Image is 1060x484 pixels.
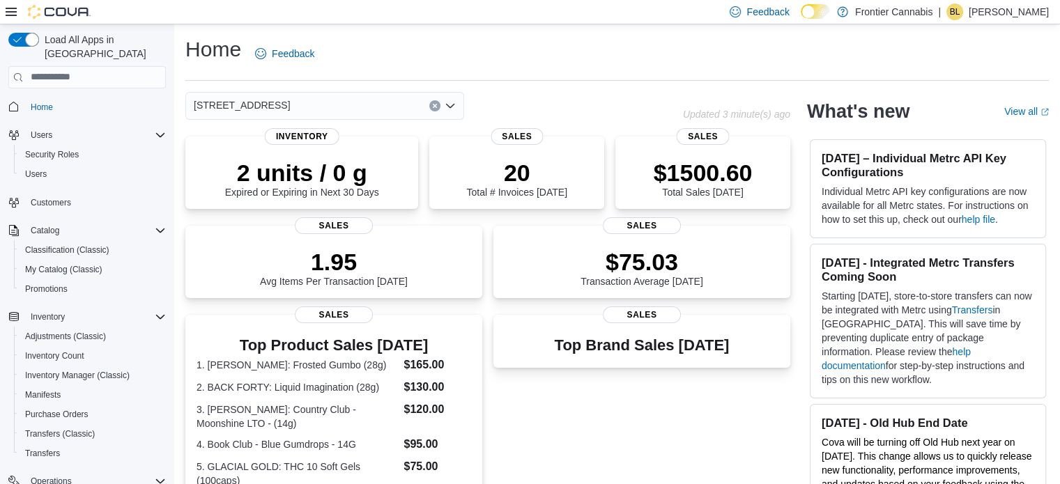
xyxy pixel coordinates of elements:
[20,166,166,182] span: Users
[39,33,166,61] span: Load All Apps in [GEOGRAPHIC_DATA]
[197,337,471,354] h3: Top Product Sales [DATE]
[822,151,1034,179] h3: [DATE] – Individual Metrc API Key Configurations
[20,242,166,258] span: Classification (Classic)
[20,281,166,297] span: Promotions
[25,194,77,211] a: Customers
[25,370,130,381] span: Inventory Manager (Classic)
[197,403,398,430] dt: 3. [PERSON_NAME]: Country Club - Moonshine LTO - (14g)
[603,217,681,234] span: Sales
[197,437,398,451] dt: 4. Book Club - Blue Gumdrops - 14G
[20,387,66,403] a: Manifests
[14,405,171,424] button: Purchase Orders
[25,127,166,143] span: Users
[20,261,166,278] span: My Catalog (Classic)
[14,444,171,463] button: Transfers
[14,346,171,366] button: Inventory Count
[822,289,1034,387] p: Starting [DATE], store-to-store transfers can now be integrated with Metrc using in [GEOGRAPHIC_D...
[683,109,790,120] p: Updated 3 minute(s) ago
[25,448,60,459] span: Transfers
[25,389,61,400] span: Manifests
[20,328,112,345] a: Adjustments (Classic)
[20,367,166,384] span: Inventory Manager (Classic)
[466,159,567,187] p: 20
[807,100,909,123] h2: What's new
[404,436,470,453] dd: $95.00
[197,358,398,372] dt: 1. [PERSON_NAME]: Frosted Gumbo (28g)
[25,350,84,361] span: Inventory Count
[225,159,379,198] div: Expired or Expiring in Next 30 Days
[3,307,171,327] button: Inventory
[260,248,408,287] div: Avg Items Per Transaction [DATE]
[20,348,166,364] span: Inventory Count
[20,242,115,258] a: Classification (Classic)
[14,366,171,385] button: Inventory Manager (Classic)
[603,306,681,323] span: Sales
[654,159,753,198] div: Total Sales [DATE]
[20,328,166,345] span: Adjustments (Classic)
[14,260,171,279] button: My Catalog (Classic)
[404,357,470,373] dd: $165.00
[14,145,171,164] button: Security Roles
[225,159,379,187] p: 2 units / 0 g
[25,309,166,325] span: Inventory
[25,309,70,325] button: Inventory
[822,185,1034,226] p: Individual Metrc API key configurations are now available for all Metrc states. For instructions ...
[25,222,166,239] span: Catalog
[3,125,171,145] button: Users
[260,248,408,276] p: 1.95
[822,346,971,371] a: help documentation
[20,426,166,442] span: Transfers (Classic)
[25,98,166,116] span: Home
[822,416,1034,430] h3: [DATE] - Old Hub End Date
[31,197,71,208] span: Customers
[25,283,68,295] span: Promotions
[801,4,830,19] input: Dark Mode
[404,401,470,418] dd: $120.00
[20,445,66,462] a: Transfers
[20,146,84,163] a: Security Roles
[20,348,90,364] a: Inventory Count
[746,5,789,19] span: Feedback
[581,248,703,276] p: $75.03
[25,409,89,420] span: Purchase Orders
[20,426,100,442] a: Transfers (Classic)
[20,261,108,278] a: My Catalog (Classic)
[950,3,960,20] span: BL
[265,128,339,145] span: Inventory
[677,128,729,145] span: Sales
[20,406,166,423] span: Purchase Orders
[31,311,65,322] span: Inventory
[404,379,470,396] dd: $130.00
[20,166,52,182] a: Users
[25,127,58,143] button: Users
[14,424,171,444] button: Transfers (Classic)
[194,97,290,114] span: [STREET_ADDRESS]
[14,164,171,184] button: Users
[938,3,941,20] p: |
[20,367,135,384] a: Inventory Manager (Classic)
[31,102,53,113] span: Home
[25,428,95,439] span: Transfers (Classic)
[197,380,398,394] dt: 2. BACK FORTY: Liquid Imagination (28g)
[445,100,456,111] button: Open list of options
[249,40,320,68] a: Feedback
[25,149,79,160] span: Security Roles
[3,97,171,117] button: Home
[491,128,543,145] span: Sales
[555,337,730,354] h3: Top Brand Sales [DATE]
[25,194,166,211] span: Customers
[295,306,373,323] span: Sales
[3,192,171,212] button: Customers
[1004,106,1049,117] a: View allExternal link
[952,304,993,315] a: Transfers
[20,281,73,297] a: Promotions
[581,248,703,287] div: Transaction Average [DATE]
[25,169,47,180] span: Users
[20,406,94,423] a: Purchase Orders
[969,3,1049,20] p: [PERSON_NAME]
[855,3,932,20] p: Frontier Cannabis
[466,159,567,198] div: Total # Invoices [DATE]
[20,445,166,462] span: Transfers
[14,279,171,299] button: Promotions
